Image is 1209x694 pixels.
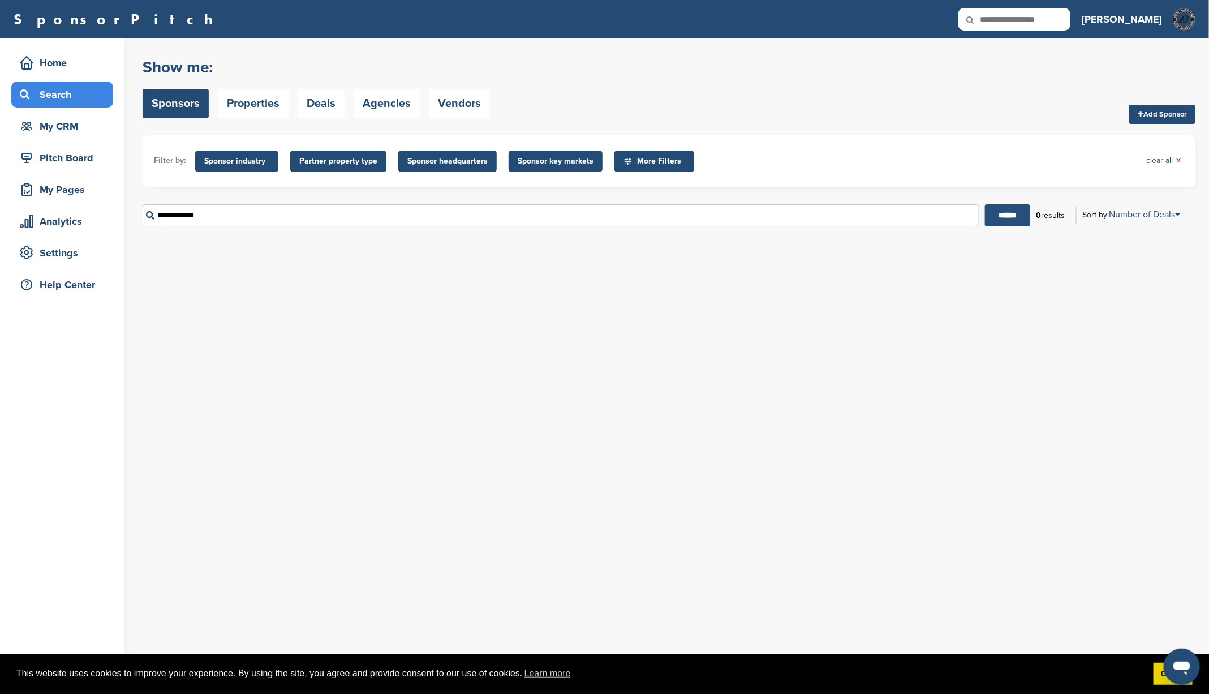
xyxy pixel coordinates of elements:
div: My Pages [17,179,113,200]
a: Search [11,82,113,108]
a: Vendors [429,89,490,118]
b: 0 [1036,211,1041,220]
span: × [1176,155,1181,167]
div: Home [17,53,113,73]
iframe: Button to launch messaging window [1164,649,1200,685]
span: This website uses cookies to improve your experience. By using the site, you agree and provide co... [16,665,1145,682]
a: My Pages [11,177,113,203]
a: dismiss cookie message [1154,663,1193,686]
a: Deals [298,89,345,118]
a: Pitch Board [11,145,113,171]
h3: [PERSON_NAME] [1082,11,1161,27]
a: My CRM [11,113,113,139]
a: clear all× [1146,155,1181,167]
li: Filter by: [154,155,186,167]
a: Sponsors [143,89,209,118]
div: Help Center [17,275,113,295]
span: Sponsor headquarters [407,155,488,168]
a: Settings [11,240,113,266]
a: Add Sponsor [1129,105,1195,124]
a: Help Center [11,272,113,298]
a: learn more about cookies [523,665,573,682]
a: [PERSON_NAME] [1082,7,1161,32]
div: My CRM [17,116,113,136]
div: Sort by: [1082,210,1180,219]
a: SponsorPitch [14,12,220,27]
a: Home [11,50,113,76]
h2: Show me: [143,57,490,78]
a: Number of Deals [1109,209,1180,220]
div: Analytics [17,211,113,232]
span: Sponsor industry [204,155,269,168]
div: Settings [17,243,113,263]
div: Search [17,84,113,105]
a: Agencies [354,89,420,118]
a: Analytics [11,208,113,234]
span: Sponsor key markets [518,155,593,168]
img: Social3 (2) [1173,8,1195,31]
span: More Filters [623,155,689,168]
span: Partner property type [299,155,377,168]
div: Pitch Board [17,148,113,168]
a: Properties [218,89,289,118]
div: results [1030,206,1070,225]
